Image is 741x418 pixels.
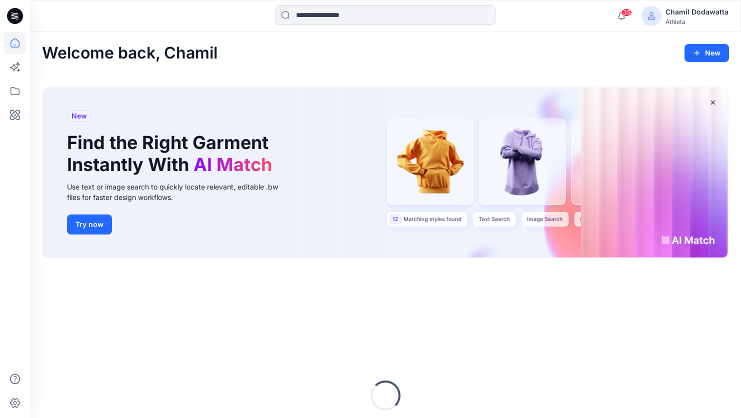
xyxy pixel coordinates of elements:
div: Athleta [665,18,728,25]
svg: avatar [647,12,655,20]
div: Use text or image search to quickly locate relevant, editable .bw files for faster design workflows. [67,181,292,202]
button: Try now [67,214,112,234]
div: Chamil Dodawatta [665,6,728,18]
h2: Welcome back, Chamil [42,44,217,62]
span: New [71,110,87,122]
h1: Find the Right Garment Instantly With [67,132,277,175]
button: New [684,44,729,62]
span: AI Match [193,153,272,175]
span: 35 [621,8,632,16]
